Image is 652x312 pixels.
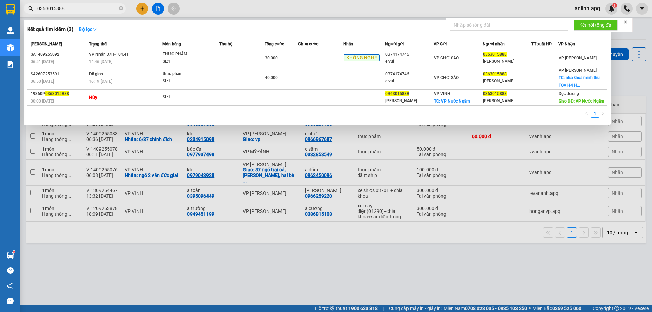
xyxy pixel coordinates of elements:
span: Kết nối tổng đài [579,21,612,29]
span: 0363015888 [385,91,409,96]
div: [PERSON_NAME] [385,97,434,105]
span: message [7,298,14,304]
span: 0363015888 [45,91,69,96]
span: Món hàng [162,42,181,47]
li: 1 [591,110,599,118]
span: Người nhận [483,42,505,47]
img: warehouse-icon [7,27,14,34]
span: 30.000 [265,56,278,60]
div: 0374174746 [385,71,434,78]
span: 00:00 [DATE] [31,99,54,104]
img: warehouse-icon [7,44,14,51]
button: right [599,110,607,118]
span: 0363015888 [483,72,507,76]
span: notification [7,282,14,289]
a: 1 [591,110,599,117]
span: right [601,111,605,115]
span: close-circle [119,5,123,12]
span: 14:46 [DATE] [89,59,112,64]
span: Người gửi [385,42,404,47]
strong: Bộ lọc [79,26,97,32]
img: warehouse-icon [7,252,14,259]
div: [PERSON_NAME] [483,58,531,65]
div: e vui [385,58,434,65]
span: VP Nhận 37H-104.41 [89,52,129,57]
span: down [92,27,97,32]
span: TC: VP Nước Ngầm [434,99,470,104]
span: Giao DĐ: VP Nước Ngầm [559,99,604,104]
input: Nhập số tổng đài [450,20,568,31]
span: TT xuất HĐ [531,42,552,47]
div: SL: 1 [163,58,214,66]
span: [PERSON_NAME] [31,42,62,47]
span: Thu hộ [219,42,232,47]
div: 19360P [31,90,87,97]
span: close-circle [119,6,123,10]
div: e vui [385,78,434,85]
div: SA1409255092 [31,51,87,58]
span: VP [PERSON_NAME] [559,68,597,73]
button: Kết nối tổng đài [574,20,618,31]
span: VP CHỢ SÁO [434,56,459,60]
h3: Kết quả tìm kiếm ( 3 ) [27,26,73,33]
span: question-circle [7,267,14,274]
span: VP VINH [434,91,450,96]
div: [PERSON_NAME] [483,97,531,105]
span: Nhãn [343,42,353,47]
span: search [28,6,33,11]
div: SL: 1 [163,94,214,101]
div: THƯC PHÂM [163,51,214,58]
button: left [583,110,591,118]
span: Đã giao [89,72,103,76]
div: [PERSON_NAME] [483,78,531,85]
span: TC: nha khoa minh thu TOA H4 H... [559,75,600,88]
span: Chưa cước [298,42,318,47]
span: VP Nhận [558,42,575,47]
span: KHÔNG NGHE [344,54,380,61]
span: 0363015888 [483,91,507,96]
strong: Hủy [89,95,97,100]
span: VP Gửi [434,42,447,47]
img: logo-vxr [6,4,15,15]
span: Trạng thái [89,42,107,47]
span: 06:51 [DATE] [31,59,54,64]
div: SL: 1 [163,78,214,85]
span: VP [PERSON_NAME] [559,56,597,60]
img: solution-icon [7,61,14,68]
input: Tìm tên, số ĐT hoặc mã đơn [37,5,117,12]
span: 0363015888 [483,52,507,57]
button: Bộ lọcdown [73,24,103,35]
sup: 1 [13,251,15,253]
div: thưc phâm [163,70,214,78]
span: close [623,20,628,24]
span: 16:19 [DATE] [89,79,112,84]
span: Tổng cước [265,42,284,47]
div: 0374174746 [385,51,434,58]
span: Dọc đường [559,91,579,96]
span: 06:50 [DATE] [31,79,54,84]
span: VP CHỢ SÁO [434,75,459,80]
div: SA2607253591 [31,71,87,78]
li: Next Page [599,110,607,118]
span: left [585,111,589,115]
span: 40.000 [265,75,278,80]
li: Previous Page [583,110,591,118]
